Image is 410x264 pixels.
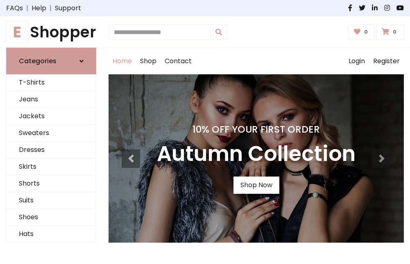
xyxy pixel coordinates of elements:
[23,3,32,13] span: |
[19,57,57,65] h6: Categories
[7,209,96,226] a: Shoes
[369,48,404,74] a: Register
[7,74,96,91] a: T-Shirts
[157,124,356,135] h4: 10% Off Your First Order
[157,142,356,167] h3: Autumn Collection
[7,125,96,142] a: Sweaters
[161,48,196,74] a: Contact
[6,48,96,74] a: Categories
[136,48,161,74] a: Shop
[7,158,96,175] a: Skirts
[32,3,46,13] a: Help
[362,28,370,36] span: 0
[7,175,96,192] a: Shorts
[55,3,81,13] a: Support
[6,21,28,43] span: E
[109,48,136,74] a: Home
[7,142,96,158] a: Dresses
[46,3,55,13] span: |
[344,48,369,74] a: Login
[7,226,96,243] a: Hats
[7,91,96,108] a: Jeans
[391,28,399,36] span: 0
[6,3,23,13] a: FAQs
[7,192,96,209] a: Suits
[6,23,96,41] a: EShopper
[349,24,375,40] a: 0
[7,108,96,125] a: Jackets
[6,23,96,41] h1: Shopper
[233,177,279,194] a: Shop Now
[376,24,404,40] a: 0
